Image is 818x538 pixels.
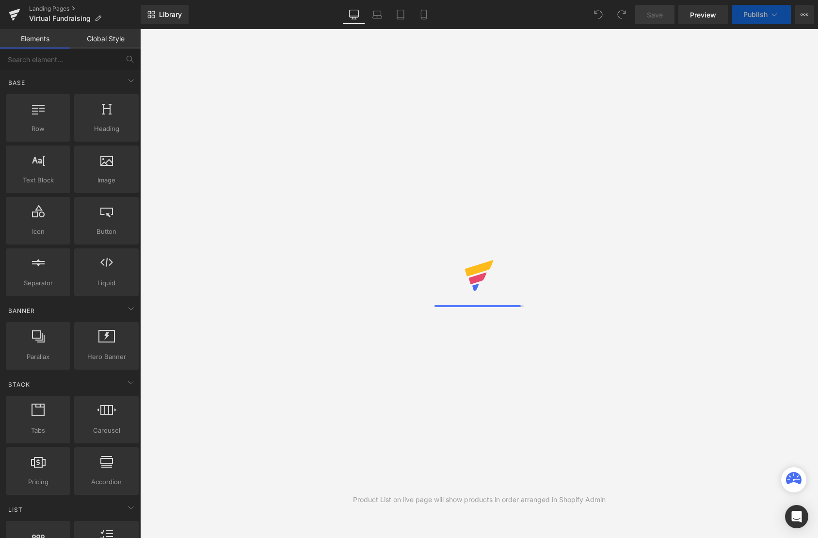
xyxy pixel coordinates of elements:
span: Virtual Fundraising [29,15,91,22]
button: Publish [732,5,791,24]
a: Desktop [342,5,366,24]
span: Hero Banner [77,352,136,362]
span: Carousel [77,425,136,436]
a: Landing Pages [29,5,141,13]
span: Accordion [77,477,136,487]
span: Text Block [9,175,67,185]
a: New Library [141,5,189,24]
span: Save [647,10,663,20]
span: Heading [77,124,136,134]
div: Open Intercom Messenger [785,505,808,528]
button: Redo [612,5,631,24]
span: Icon [9,227,67,237]
span: Preview [690,10,716,20]
span: Parallax [9,352,67,362]
button: More [795,5,814,24]
span: Tabs [9,425,67,436]
div: Product List on live page will show products in order arranged in Shopify Admin [353,494,606,505]
span: Pricing [9,477,67,487]
span: Row [9,124,67,134]
span: Image [77,175,136,185]
a: Global Style [70,29,141,49]
span: Liquid [77,278,136,288]
span: Button [77,227,136,237]
a: Mobile [412,5,435,24]
a: Laptop [366,5,389,24]
button: Undo [589,5,608,24]
a: Preview [678,5,728,24]
span: Library [159,10,182,19]
span: Base [7,78,26,87]
a: Tablet [389,5,412,24]
span: Stack [7,380,31,389]
span: Banner [7,306,36,315]
span: List [7,505,24,514]
span: Separator [9,278,67,288]
span: Publish [743,11,768,18]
